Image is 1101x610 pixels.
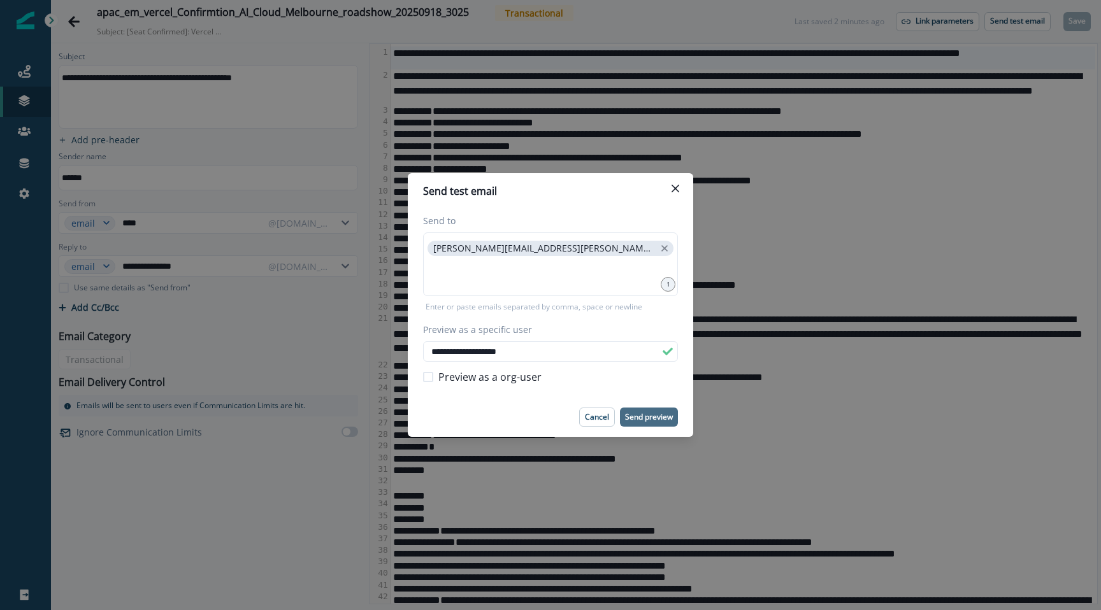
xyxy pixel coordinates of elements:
[625,413,673,422] p: Send preview
[438,369,542,385] span: Preview as a org-user
[665,178,686,199] button: Close
[423,323,670,336] label: Preview as a specific user
[423,214,670,227] label: Send to
[659,242,670,255] button: close
[585,413,609,422] p: Cancel
[661,277,675,292] div: 1
[423,183,497,199] p: Send test email
[423,301,645,313] p: Enter or paste emails separated by comma, space or newline
[579,408,615,427] button: Cancel
[620,408,678,427] button: Send preview
[433,243,655,254] p: [PERSON_NAME][EMAIL_ADDRESS][PERSON_NAME][DOMAIN_NAME]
